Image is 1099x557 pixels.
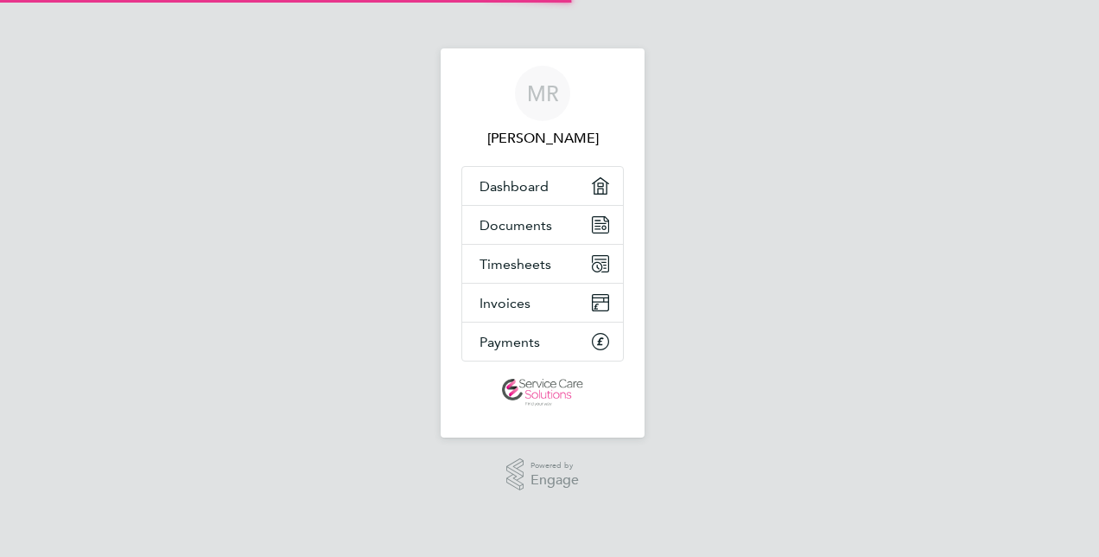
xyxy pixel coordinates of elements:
span: Marsha-Marie Richards [461,128,624,149]
span: Documents [480,217,552,234]
span: Dashboard [480,178,549,195]
a: Dashboard [462,167,623,205]
span: Timesheets [480,256,551,272]
a: Powered byEngage [506,458,580,491]
img: servicecare-logo-retina.png [502,379,583,407]
a: Go to home page [461,379,624,407]
span: Invoices [480,295,530,311]
a: Timesheets [462,245,623,283]
span: Payments [480,334,540,350]
span: Powered by [530,458,579,473]
span: Engage [530,473,579,488]
nav: Main navigation [441,48,645,438]
a: Payments [462,323,623,361]
a: Documents [462,206,623,244]
a: Invoices [462,284,623,322]
a: MR[PERSON_NAME] [461,66,624,149]
span: MR [527,82,559,105]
